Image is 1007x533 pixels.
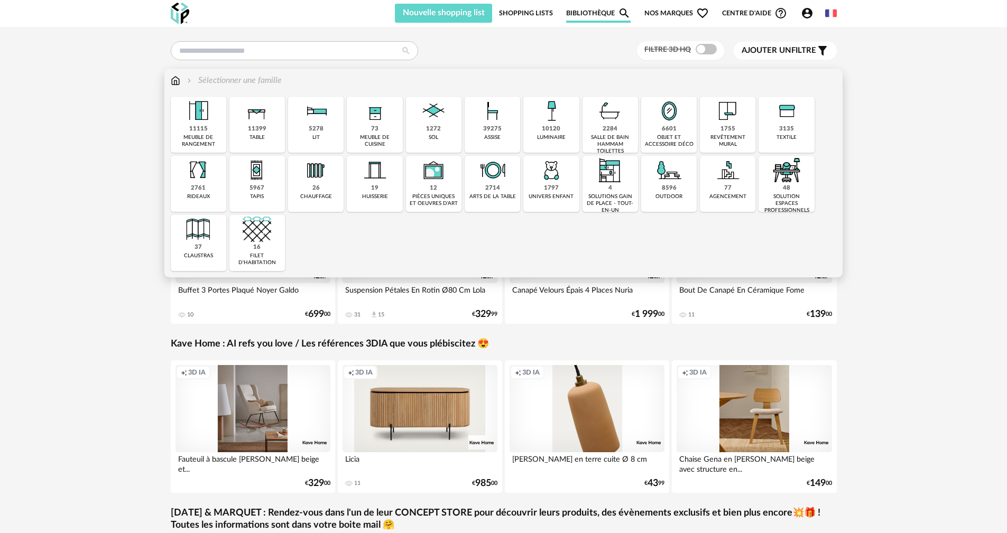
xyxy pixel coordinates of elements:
div: 19 [371,184,378,192]
div: Sélectionner une famille [185,74,282,87]
div: 15 [378,311,384,319]
div: € 00 [305,311,330,318]
div: Fauteuil à bascule [PERSON_NAME] beige et... [175,452,331,473]
img: Huiserie.png [361,156,389,184]
div: 11 [688,311,695,319]
img: ArtTable.png [478,156,507,184]
img: Table.png [243,97,271,125]
div: assise [484,134,501,141]
img: Miroir.png [655,97,683,125]
a: Creation icon 3D IA [PERSON_NAME] en terre cuite Ø 8 cm €4399 [505,360,670,493]
a: Creation icon 3D IA Chaise Gena en [PERSON_NAME] beige avec structure en... €14900 [672,360,837,493]
div: filet d'habitation [233,253,282,266]
span: 3D IA [689,368,707,377]
div: chauffage [300,193,332,200]
div: 1755 [720,125,735,133]
div: 2714 [485,184,500,192]
div: solution espaces professionnels [762,193,811,214]
div: outdoor [655,193,682,200]
img: espace-de-travail.png [772,156,801,184]
div: 2284 [603,125,617,133]
img: Rideaux.png [184,156,213,184]
img: svg+xml;base64,PHN2ZyB3aWR0aD0iMTYiIGhlaWdodD0iMTYiIHZpZXdCb3g9IjAgMCAxNiAxNiIgZmlsbD0ibm9uZSIgeG... [185,74,193,87]
div: 10 [187,311,193,319]
div: Canapé Velours Épais 4 Places Nuria [510,283,665,304]
button: Ajouter unfiltre Filter icon [734,42,837,60]
div: pièces uniques et oeuvres d'art [409,193,458,207]
div: 1272 [426,125,441,133]
div: 37 [195,244,202,251]
img: Literie.png [302,97,330,125]
div: 11 [354,480,361,487]
div: table [250,134,265,141]
span: Centre d'aideHelp Circle Outline icon [722,7,787,20]
div: 5278 [309,125,324,133]
span: Creation icon [682,368,688,377]
img: Meuble%20de%20rangement.png [184,97,213,125]
span: Nouvelle shopping list [403,8,485,17]
div: salle de bain hammam toilettes [586,134,635,155]
div: rideaux [187,193,210,200]
div: 2761 [191,184,206,192]
img: ToutEnUn.png [596,156,624,184]
span: 3D IA [188,368,206,377]
div: Buffet 3 Portes Plaqué Noyer Galdo [175,283,331,304]
div: lit [312,134,320,141]
a: Kave Home : AI refs you love / Les références 3DIA que vous plébiscitez 😍 [171,338,489,350]
span: 149 [810,480,826,487]
img: Assise.png [478,97,507,125]
img: Outdoor.png [655,156,683,184]
img: Sol.png [419,97,448,125]
div: € 00 [632,311,664,318]
div: 1797 [544,184,559,192]
img: Textile.png [772,97,801,125]
span: Download icon [370,311,378,319]
div: 10120 [542,125,560,133]
span: 985 [475,480,491,487]
div: huisserie [362,193,388,200]
span: 1 999 [635,311,658,318]
div: 26 [312,184,320,192]
div: objet et accessoire déco [644,134,694,148]
span: Creation icon [181,368,187,377]
div: 5967 [250,184,264,192]
div: 12 [430,184,437,192]
a: Shopping Lists [499,4,553,23]
img: Papier%20peint.png [714,97,742,125]
div: Licia [343,452,498,473]
button: Nouvelle shopping list [395,4,493,23]
span: 3D IA [522,368,540,377]
div: luminaire [537,134,566,141]
span: 3D IA [355,368,373,377]
div: Suspension Pétales En Rotin Ø80 Cm Lola [343,283,498,304]
img: Luminaire.png [537,97,566,125]
div: € 99 [472,311,497,318]
img: Salle%20de%20bain.png [596,97,624,125]
div: € 00 [472,480,497,487]
img: Radiateur.png [302,156,330,184]
span: Heart Outline icon [696,7,709,20]
span: 699 [308,311,324,318]
div: revêtement mural [703,134,752,148]
img: UniversEnfant.png [537,156,566,184]
div: 73 [371,125,378,133]
div: 39275 [483,125,502,133]
div: sol [429,134,438,141]
img: svg+xml;base64,PHN2ZyB3aWR0aD0iMTYiIGhlaWdodD0iMTciIHZpZXdCb3g9IjAgMCAxNiAxNyIgZmlsbD0ibm9uZSIgeG... [171,74,180,87]
div: tapis [250,193,264,200]
span: Account Circle icon [801,7,814,20]
a: Creation icon 3D IA Licia 11 €98500 [338,360,503,493]
img: filet.png [243,215,271,244]
div: solutions gain de place - tout-en-un [586,193,635,214]
div: 77 [724,184,732,192]
div: € 00 [807,480,832,487]
div: meuble de cuisine [350,134,399,148]
a: BibliothèqueMagnify icon [566,4,631,23]
span: Nos marques [644,4,709,23]
img: Rangement.png [361,97,389,125]
span: 329 [475,311,491,318]
span: 139 [810,311,826,318]
div: 4 [608,184,612,192]
div: agencement [709,193,746,200]
div: 8596 [662,184,677,192]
